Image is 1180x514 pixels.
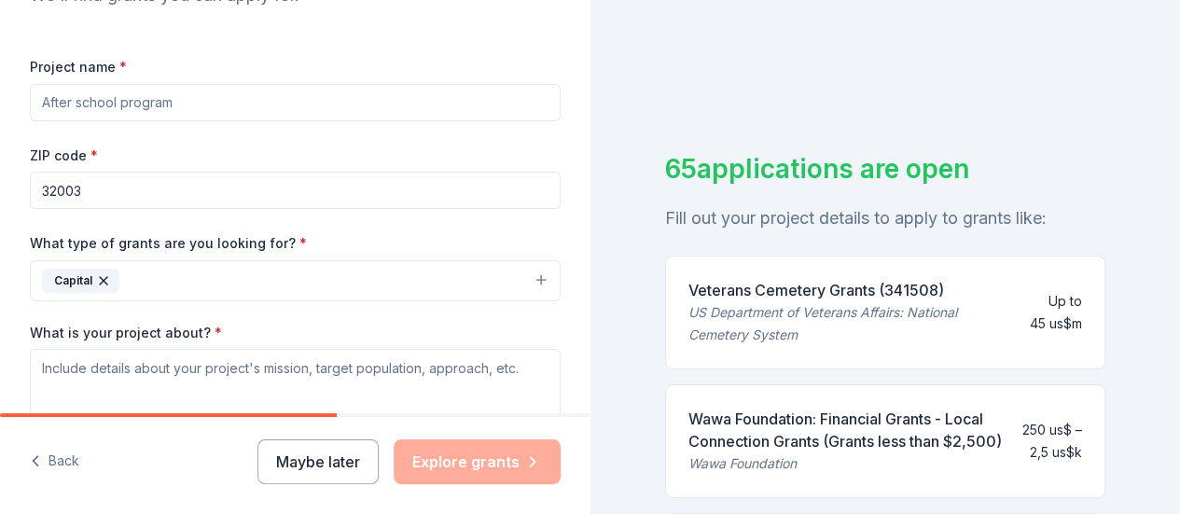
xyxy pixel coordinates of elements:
div: Wawa Foundation [688,452,1007,475]
div: Capital [42,269,119,293]
button: Maybe later [257,439,379,484]
button: Back [30,442,79,481]
input: After school program [30,84,561,121]
label: What type of grants are you looking for? [30,234,307,253]
label: Project name [30,58,127,76]
div: US Department of Veterans Affairs: National Cemetery System [688,301,995,346]
label: What is your project about? [30,324,222,342]
div: 250 us$ – 2,5 us$k [1021,419,1082,464]
div: Fill out your project details to apply to grants like: [665,203,1106,233]
button: Capital [30,260,561,301]
div: Veterans Cemetery Grants (341508) [688,279,995,301]
label: ZIP code [30,146,98,165]
div: 65 applications are open [665,149,1106,188]
div: Wawa Foundation: Financial Grants - Local Connection Grants (Grants less than $2,500) [688,408,1007,452]
div: Up to 45 us$m [1010,290,1082,335]
input: 12345 (U.S. only) [30,172,561,209]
